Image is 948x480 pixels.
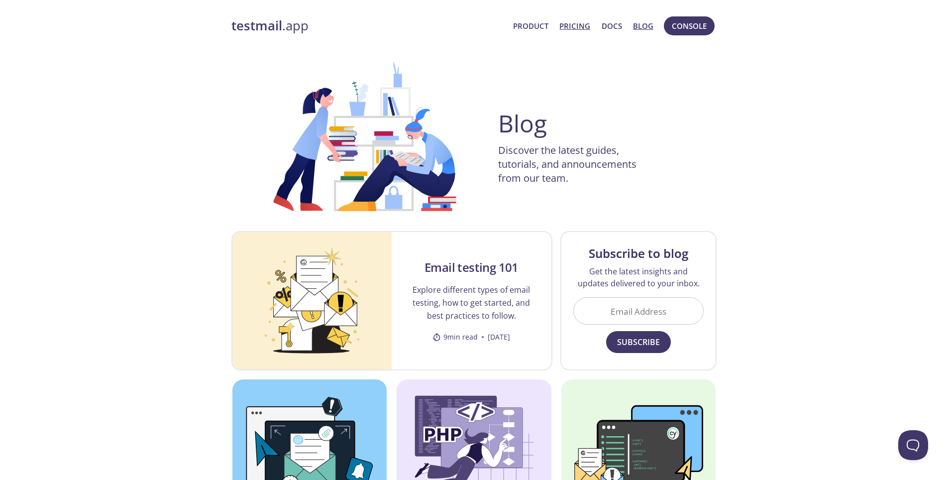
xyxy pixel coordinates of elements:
[424,259,519,275] h2: Email testing 101
[617,335,660,349] span: Subscribe
[231,17,282,34] strong: testmail
[432,332,478,342] span: 9 min read
[573,265,704,289] p: Get the latest insights and updates delivered to your inbox.
[589,245,688,261] h3: Subscribe to blog
[498,143,657,185] p: Discover the latest guides, tutorials, and announcements from our team.
[559,19,590,32] a: Pricing
[606,331,671,353] button: Subscribe
[898,430,928,460] iframe: Help Scout Beacon - Open
[255,62,474,211] img: BLOG-HEADER
[231,231,552,370] a: Email testing 101Email testing 101Explore different types of email testing, how to get started, a...
[488,332,510,342] time: [DATE]
[513,19,548,32] a: Product
[672,19,707,32] span: Console
[633,19,653,32] a: Blog
[664,16,715,35] button: Console
[231,17,506,34] a: testmail.app
[498,112,547,135] h1: Blog
[232,232,392,369] img: Email testing 101
[602,19,622,32] a: Docs
[404,283,539,322] p: Explore different types of email testing, how to get started, and best practices to follow.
